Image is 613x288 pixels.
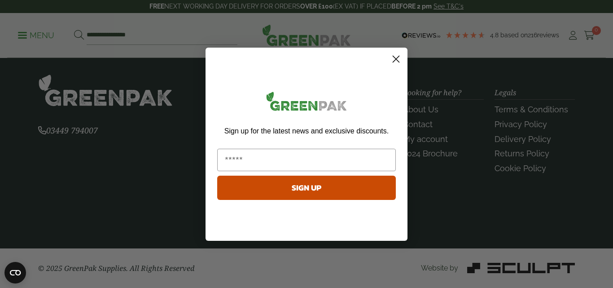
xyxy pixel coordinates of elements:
button: SIGN UP [217,176,396,200]
img: greenpak_logo [217,88,396,118]
button: Close dialog [388,51,404,67]
button: Open CMP widget [4,262,26,284]
span: Sign up for the latest news and exclusive discounts. [224,127,389,135]
input: Email [217,149,396,171]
